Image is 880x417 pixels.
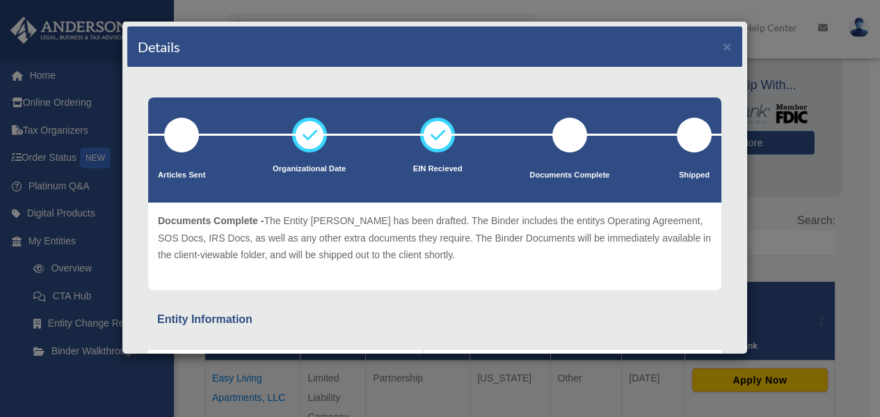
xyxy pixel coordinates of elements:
[157,310,712,329] div: Entity Information
[158,168,205,182] p: Articles Sent
[138,37,180,56] h4: Details
[158,215,264,226] span: Documents Complete -
[273,162,346,176] p: Organizational Date
[413,162,463,176] p: EIN Recieved
[723,39,732,54] button: ×
[158,212,712,264] p: The Entity [PERSON_NAME] has been drafted. The Binder includes the entitys Operating Agreement, S...
[677,168,712,182] p: Shipped
[529,168,609,182] p: Documents Complete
